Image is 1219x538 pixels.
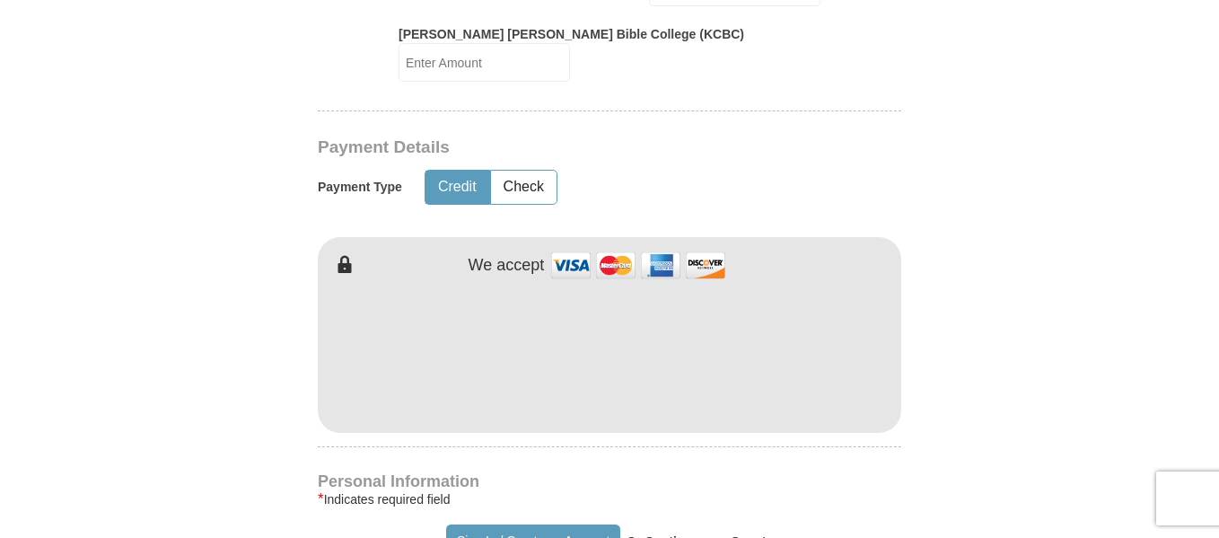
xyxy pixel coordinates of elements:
input: Enter Amount [399,43,570,82]
label: [PERSON_NAME] [PERSON_NAME] Bible College (KCBC) [399,25,744,43]
h4: Personal Information [318,474,901,489]
h3: Payment Details [318,137,776,158]
div: Indicates required field [318,489,901,510]
h5: Payment Type [318,180,402,195]
button: Credit [425,171,489,204]
button: Check [491,171,557,204]
img: credit cards accepted [548,246,728,285]
h4: We accept [469,256,545,276]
